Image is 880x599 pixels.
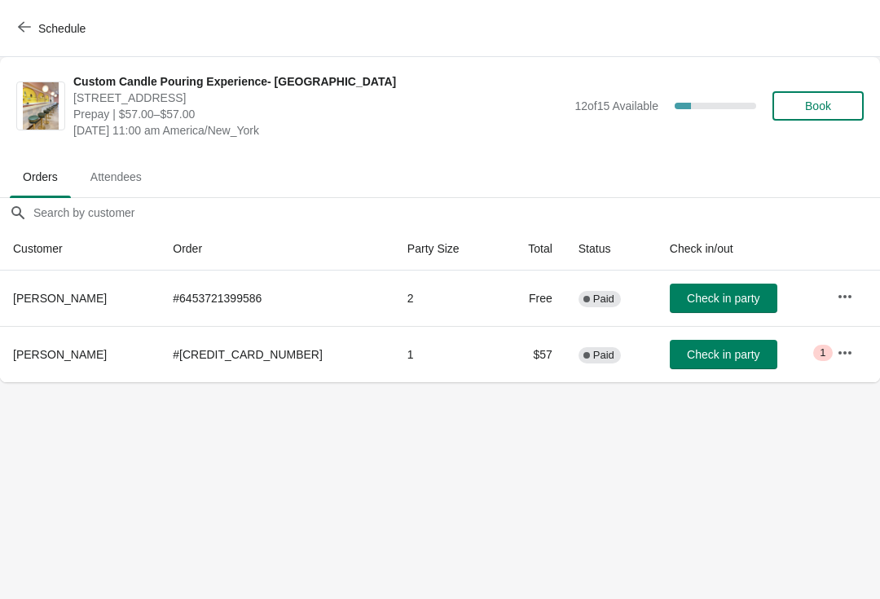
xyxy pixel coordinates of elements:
[687,348,759,361] span: Check in party
[499,227,565,271] th: Total
[687,292,759,305] span: Check in party
[394,271,499,326] td: 2
[13,292,107,305] span: [PERSON_NAME]
[565,227,657,271] th: Status
[160,271,394,326] td: # 6453721399586
[13,348,107,361] span: [PERSON_NAME]
[499,271,565,326] td: Free
[772,91,864,121] button: Book
[670,340,777,369] button: Check in party
[593,349,614,362] span: Paid
[73,90,566,106] span: [STREET_ADDRESS]
[593,293,614,306] span: Paid
[33,198,880,227] input: Search by customer
[574,99,658,112] span: 12 of 15 Available
[805,99,831,112] span: Book
[657,227,824,271] th: Check in/out
[160,326,394,382] td: # [CREDIT_CARD_NUMBER]
[73,122,566,139] span: [DATE] 11:00 am America/New_York
[77,162,155,192] span: Attendees
[38,22,86,35] span: Schedule
[73,106,566,122] span: Prepay | $57.00–$57.00
[670,284,777,313] button: Check in party
[10,162,71,192] span: Orders
[394,326,499,382] td: 1
[8,14,99,43] button: Schedule
[23,82,59,130] img: Custom Candle Pouring Experience- Delray Beach
[394,227,499,271] th: Party Size
[73,73,566,90] span: Custom Candle Pouring Experience- [GEOGRAPHIC_DATA]
[160,227,394,271] th: Order
[499,326,565,382] td: $57
[820,346,825,359] span: 1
